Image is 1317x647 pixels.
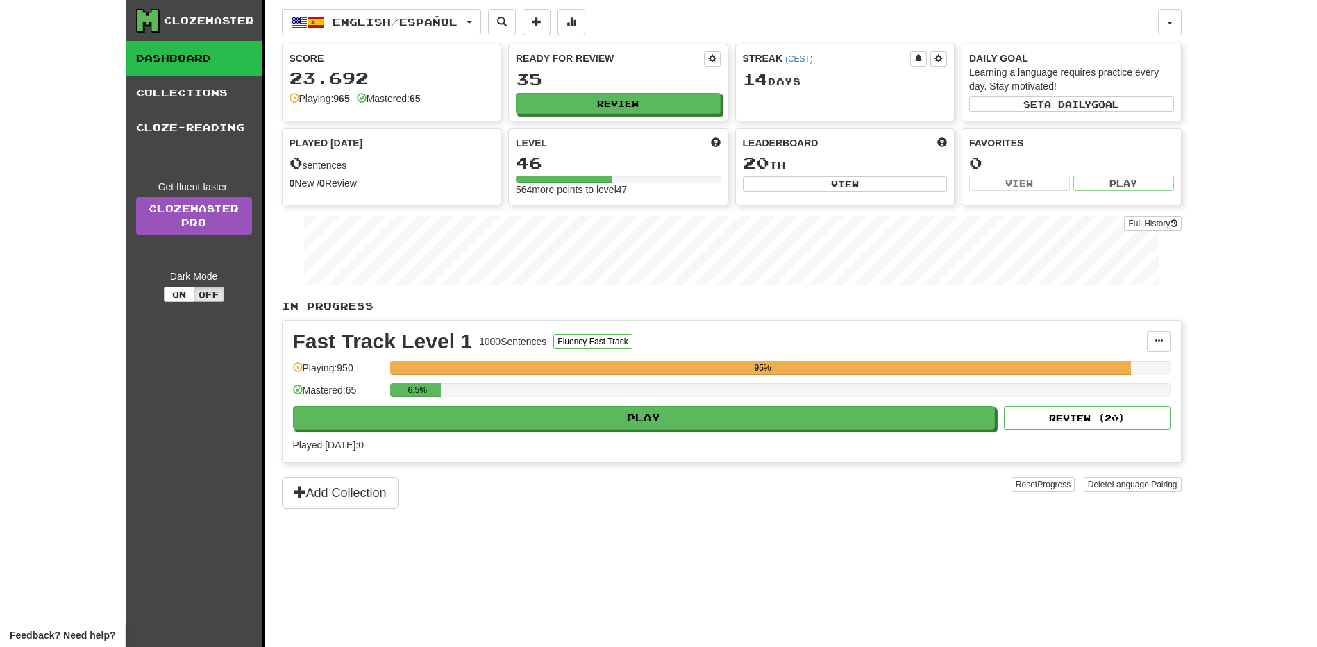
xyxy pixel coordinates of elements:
span: 0 [290,153,303,172]
span: Level [516,136,547,150]
button: On [164,287,194,302]
button: More stats [557,9,585,35]
strong: 65 [410,93,421,104]
button: Play [1073,176,1174,191]
div: Get fluent faster. [136,180,252,194]
button: Review (20) [1004,406,1171,430]
div: Favorites [969,136,1174,150]
span: 20 [743,153,769,172]
span: Played [DATE] [290,136,363,150]
button: Off [194,287,224,302]
a: Collections [126,76,262,110]
span: Open feedback widget [10,628,115,642]
span: 14 [743,69,768,89]
div: sentences [290,154,494,172]
span: English / Español [333,16,458,28]
span: Leaderboard [743,136,819,150]
button: Search sentences [488,9,516,35]
a: Dashboard [126,41,262,76]
div: Mastered: 65 [293,383,383,406]
a: ClozemasterPro [136,197,252,235]
button: Fluency Fast Track [553,334,632,349]
div: New / Review [290,176,494,190]
button: DeleteLanguage Pairing [1084,477,1182,492]
strong: 0 [290,178,295,189]
button: Add sentence to collection [523,9,551,35]
span: This week in points, UTC [937,136,947,150]
button: Seta dailygoal [969,96,1174,112]
button: Play [293,406,996,430]
button: View [969,176,1070,191]
div: Ready for Review [516,51,704,65]
div: 1000 Sentences [479,335,546,348]
div: 95% [394,361,1132,375]
div: Score [290,51,494,65]
div: Daily Goal [969,51,1174,65]
div: 23.692 [290,69,494,87]
div: 6.5% [394,383,441,397]
span: a daily [1044,99,1091,109]
div: Streak [743,51,911,65]
div: Playing: 950 [293,361,383,384]
div: Mastered: [357,92,421,106]
div: Fast Track Level 1 [293,331,473,352]
button: English/Español [282,9,481,35]
span: Played [DATE]: 0 [293,439,364,451]
div: Clozemaster [164,14,254,28]
div: 35 [516,71,721,88]
button: View [743,176,948,192]
div: Dark Mode [136,269,252,283]
strong: 0 [319,178,325,189]
div: 46 [516,154,721,171]
button: Full History [1124,216,1181,231]
div: Day s [743,71,948,89]
a: (CEST) [785,54,813,64]
button: Add Collection [282,477,399,509]
span: Score more points to level up [711,136,721,150]
div: 564 more points to level 47 [516,183,721,196]
a: Cloze-Reading [126,110,262,145]
span: Language Pairing [1112,480,1177,489]
p: In Progress [282,299,1182,313]
div: th [743,154,948,172]
div: Learning a language requires practice every day. Stay motivated! [969,65,1174,93]
strong: 965 [333,93,349,104]
span: Progress [1037,480,1071,489]
div: Playing: [290,92,350,106]
button: ResetProgress [1012,477,1075,492]
button: Review [516,93,721,114]
div: 0 [969,154,1174,171]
